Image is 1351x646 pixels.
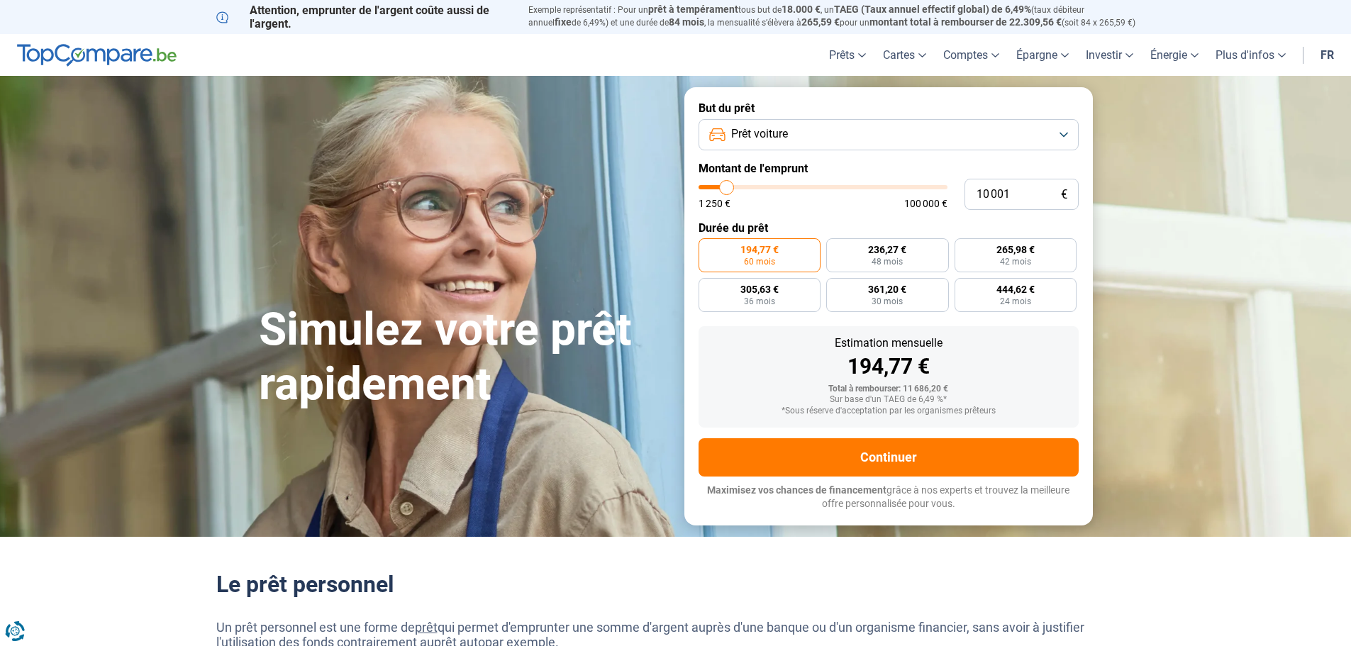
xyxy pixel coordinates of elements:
[259,303,667,412] h1: Simulez votre prêt rapidement
[707,484,886,496] span: Maximisez vos chances de financement
[1077,34,1142,76] a: Investir
[1061,189,1067,201] span: €
[869,16,1062,28] span: montant total à rembourser de 22.309,56 €
[1142,34,1207,76] a: Énergie
[744,297,775,306] span: 36 mois
[699,199,730,208] span: 1 250 €
[782,4,821,15] span: 18.000 €
[744,257,775,266] span: 60 mois
[710,356,1067,377] div: 194,77 €
[740,245,779,255] span: 194,77 €
[17,44,177,67] img: TopCompare
[216,571,1135,598] h2: Le prêt personnel
[699,438,1079,477] button: Continuer
[528,4,1135,29] p: Exemple représentatif : Pour un tous but de , un (taux débiteur annuel de 6,49%) et une durée de ...
[699,119,1079,150] button: Prêt voiture
[699,221,1079,235] label: Durée du prêt
[415,620,438,635] a: prêt
[996,245,1035,255] span: 265,98 €
[935,34,1008,76] a: Comptes
[699,484,1079,511] p: grâce à nos experts et trouvez la meilleure offre personnalisée pour vous.
[872,297,903,306] span: 30 mois
[699,101,1079,115] label: But du prêt
[868,284,906,294] span: 361,20 €
[1000,297,1031,306] span: 24 mois
[710,406,1067,416] div: *Sous réserve d'acceptation par les organismes prêteurs
[710,395,1067,405] div: Sur base d'un TAEG de 6,49 %*
[731,126,788,142] span: Prêt voiture
[1000,257,1031,266] span: 42 mois
[216,4,511,30] p: Attention, emprunter de l'argent coûte aussi de l'argent.
[669,16,704,28] span: 84 mois
[821,34,874,76] a: Prêts
[710,338,1067,349] div: Estimation mensuelle
[868,245,906,255] span: 236,27 €
[996,284,1035,294] span: 444,62 €
[1312,34,1342,76] a: fr
[740,284,779,294] span: 305,63 €
[710,384,1067,394] div: Total à rembourser: 11 686,20 €
[904,199,947,208] span: 100 000 €
[872,257,903,266] span: 48 mois
[555,16,572,28] span: fixe
[801,16,840,28] span: 265,59 €
[834,4,1031,15] span: TAEG (Taux annuel effectif global) de 6,49%
[699,162,1079,175] label: Montant de l'emprunt
[1207,34,1294,76] a: Plus d'infos
[648,4,738,15] span: prêt à tempérament
[1008,34,1077,76] a: Épargne
[874,34,935,76] a: Cartes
